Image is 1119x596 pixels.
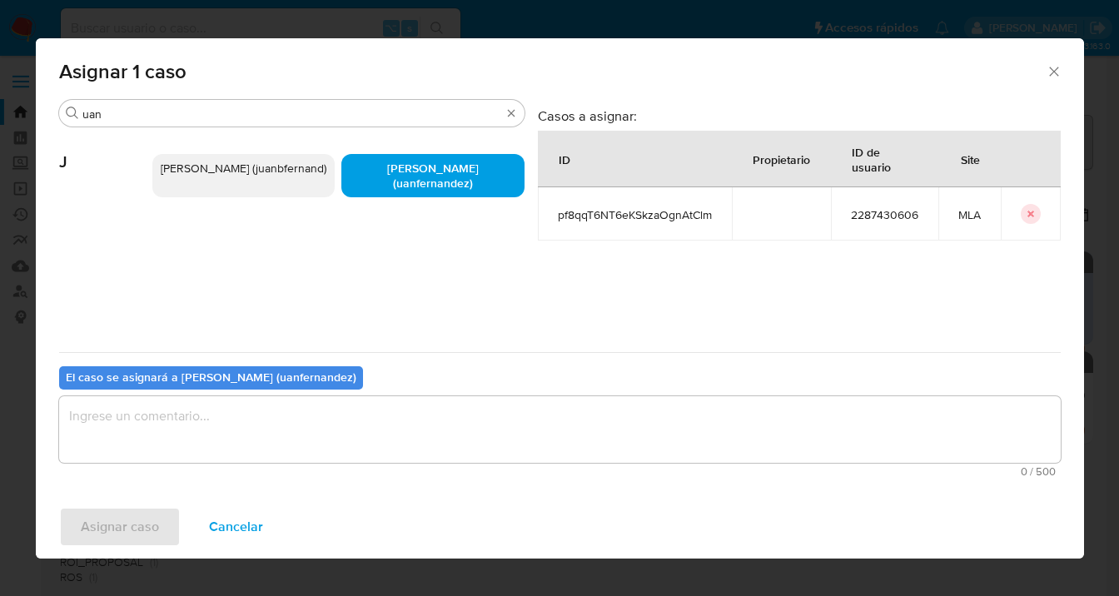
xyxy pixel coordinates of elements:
[558,207,712,222] span: pf8qqT6NT6eKSkzaOgnAtClm
[538,107,1061,124] h3: Casos a asignar:
[941,139,1000,179] div: Site
[505,107,518,120] button: Borrar
[832,132,937,186] div: ID de usuario
[59,62,1047,82] span: Asignar 1 caso
[64,466,1056,477] span: Máximo 500 caracteres
[36,38,1084,559] div: assign-modal
[66,369,356,385] b: El caso se asignará a [PERSON_NAME] (uanfernandez)
[187,507,285,547] button: Cancelar
[958,207,981,222] span: MLA
[152,154,336,197] div: [PERSON_NAME] (juanbfernand)
[209,509,263,545] span: Cancelar
[82,107,501,122] input: Buscar analista
[851,207,918,222] span: 2287430606
[1046,63,1061,78] button: Cerrar ventana
[59,127,152,172] span: J
[161,160,326,176] span: [PERSON_NAME] (juanbfernand)
[539,139,590,179] div: ID
[66,107,79,120] button: Buscar
[733,139,830,179] div: Propietario
[387,160,479,191] span: [PERSON_NAME] (uanfernandez)
[1021,204,1041,224] button: icon-button
[341,154,525,197] div: [PERSON_NAME] (uanfernandez)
